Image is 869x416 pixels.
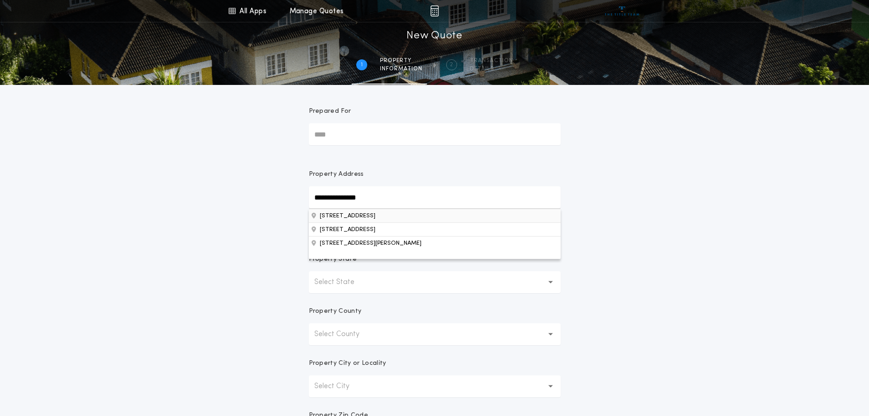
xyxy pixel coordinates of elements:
p: Select County [314,329,374,340]
span: information [380,65,422,73]
p: Property City or Locality [309,359,386,368]
h2: 2 [450,61,453,68]
p: Property County [309,307,362,316]
img: vs-icon [605,6,639,16]
span: details [470,65,513,73]
span: Transaction [470,57,513,64]
h2: 1 [361,61,363,68]
button: Select State [309,271,561,293]
button: Select City [309,375,561,397]
button: Property Address[STREET_ADDRESS][STREET_ADDRESS][PERSON_NAME] [309,209,561,222]
p: Property State [309,255,357,264]
p: Select City [314,381,364,392]
button: Select County [309,323,561,345]
p: Select State [314,277,369,288]
span: Property [380,57,422,64]
p: Property Address [309,170,561,179]
button: Property Address[STREET_ADDRESS][STREET_ADDRESS] [309,236,561,250]
h1: New Quote [406,29,462,43]
button: Property Address[STREET_ADDRESS][STREET_ADDRESS][PERSON_NAME] [309,222,561,236]
p: Prepared For [309,107,351,116]
input: Prepared For [309,123,561,145]
img: img [430,5,439,16]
